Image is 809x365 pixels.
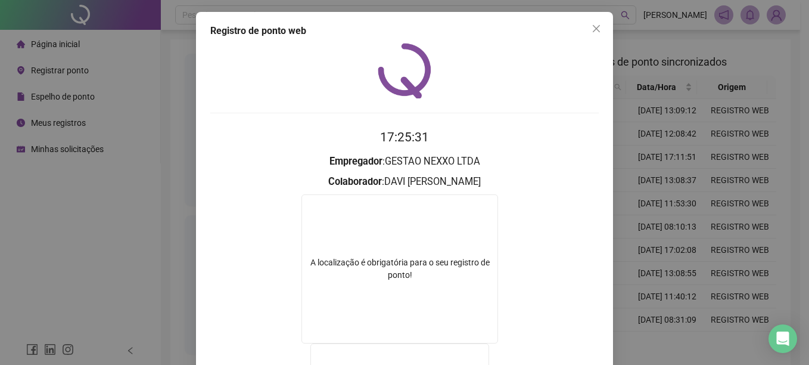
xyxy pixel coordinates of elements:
[768,324,797,353] div: Open Intercom Messenger
[210,154,599,169] h3: : GESTAO NEXXO LTDA
[210,174,599,190] h3: : DAVI [PERSON_NAME]
[210,24,599,38] div: Registro de ponto web
[592,24,601,33] span: close
[328,176,382,187] strong: Colaborador
[378,43,431,98] img: QRPoint
[587,19,606,38] button: Close
[329,156,382,167] strong: Empregador
[380,130,429,144] time: 17:25:31
[302,256,497,282] div: A localização é obrigatória para o seu registro de ponto!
